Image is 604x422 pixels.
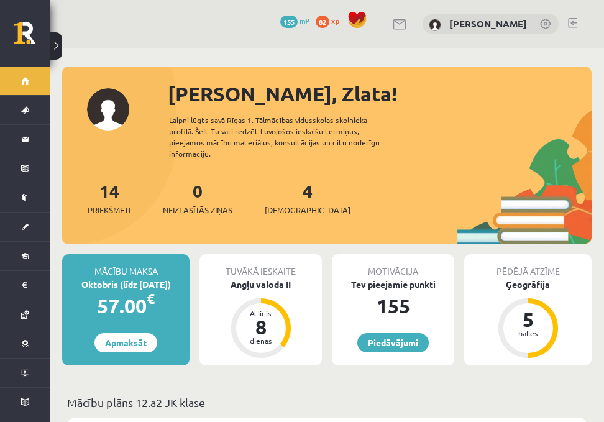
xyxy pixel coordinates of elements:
[242,310,280,317] div: Atlicis
[62,291,190,321] div: 57.00
[14,22,50,53] a: Rīgas 1. Tālmācības vidusskola
[316,16,329,28] span: 82
[464,278,592,291] div: Ģeogrāfija
[168,79,592,109] div: [PERSON_NAME], Zlata!
[265,204,350,216] span: [DEMOGRAPHIC_DATA]
[163,180,232,216] a: 0Neizlasītās ziņas
[510,329,547,337] div: balles
[199,278,322,360] a: Angļu valoda II Atlicis 8 dienas
[449,17,527,30] a: [PERSON_NAME]
[510,310,547,329] div: 5
[280,16,298,28] span: 155
[357,333,429,352] a: Piedāvājumi
[169,114,401,159] div: Laipni lūgts savā Rīgas 1. Tālmācības vidusskolas skolnieka profilā. Šeit Tu vari redzēt tuvojošo...
[62,278,190,291] div: Oktobris (līdz [DATE])
[429,19,441,31] img: Zlata Zima
[199,254,322,278] div: Tuvākā ieskaite
[300,16,309,25] span: mP
[265,180,350,216] a: 4[DEMOGRAPHIC_DATA]
[464,278,592,360] a: Ģeogrāfija 5 balles
[332,278,454,291] div: Tev pieejamie punkti
[163,204,232,216] span: Neizlasītās ziņas
[242,337,280,344] div: dienas
[332,291,454,321] div: 155
[332,254,454,278] div: Motivācija
[94,333,157,352] a: Apmaksāt
[88,204,130,216] span: Priekšmeti
[464,254,592,278] div: Pēdējā atzīme
[67,394,587,411] p: Mācību plāns 12.a2 JK klase
[331,16,339,25] span: xp
[88,180,130,216] a: 14Priekšmeti
[280,16,309,25] a: 155 mP
[62,254,190,278] div: Mācību maksa
[147,290,155,308] span: €
[316,16,345,25] a: 82 xp
[242,317,280,337] div: 8
[199,278,322,291] div: Angļu valoda II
